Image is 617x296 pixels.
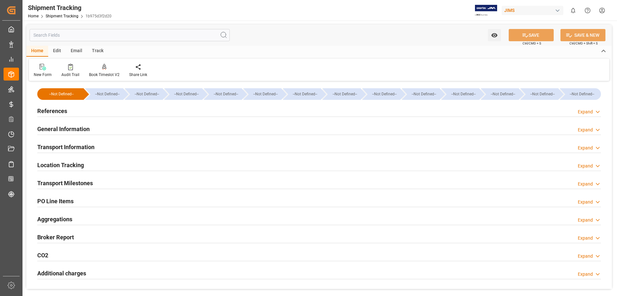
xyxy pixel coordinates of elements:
div: Expand [578,109,593,115]
div: JIMS [502,6,563,15]
div: --Not Defined-- [520,88,558,100]
div: --Not Defined-- [441,88,479,100]
div: Expand [578,271,593,278]
span: Ctrl/CMD + Shift + S [569,41,598,46]
button: JIMS [502,4,566,16]
div: Expand [578,181,593,187]
div: --Not Defined-- [362,88,400,100]
div: --Not Defined-- [448,88,479,100]
div: --Not Defined-- [283,88,321,100]
div: Edit [48,46,66,57]
h2: Broker Report [37,233,74,242]
div: --Not Defined-- [481,88,519,100]
input: Search Fields [30,29,230,41]
div: --Not Defined-- [92,88,123,100]
button: SAVE [509,29,554,41]
div: New Form [34,72,52,78]
h2: Additional charges [37,269,86,278]
h2: PO Line Items [37,197,74,205]
h2: Location Tracking [37,161,84,169]
div: --Not Defined-- [243,88,281,100]
div: Email [66,46,87,57]
div: --Not Defined-- [487,88,519,100]
a: Shipment Tracking [46,14,78,18]
div: --Not Defined-- [527,88,558,100]
div: --Not Defined-- [402,88,440,100]
button: open menu [488,29,501,41]
h2: CO2 [37,251,48,260]
button: SAVE & NEW [560,29,605,41]
div: --Not Defined-- [329,88,360,100]
div: Book Timeslot V2 [89,72,120,78]
div: Expand [578,163,593,169]
div: Audit Trail [61,72,79,78]
div: --Not Defined-- [210,88,242,100]
div: Expand [578,235,593,242]
div: --Not Defined-- [164,88,202,100]
div: --Not Defined-- [204,88,242,100]
div: --Not Defined-- [289,88,321,100]
span: Ctrl/CMD + S [523,41,541,46]
button: Help Center [580,3,595,18]
h2: References [37,107,67,115]
h2: General Information [37,125,90,133]
div: --Not Defined-- [125,88,163,100]
div: Share Link [129,72,147,78]
div: --Not Defined-- [322,88,360,100]
h2: Aggregations [37,215,72,224]
button: show 0 new notifications [566,3,580,18]
div: Home [26,46,48,57]
img: Exertis%20JAM%20-%20Email%20Logo.jpg_1722504956.jpg [475,5,497,16]
div: --Not Defined-- [85,88,123,100]
a: Home [28,14,39,18]
h2: Transport Milestones [37,179,93,187]
div: --Not Defined-- [408,88,440,100]
div: --Not Defined-- [44,88,79,100]
div: Expand [578,127,593,133]
div: Expand [578,217,593,224]
div: Expand [578,199,593,205]
div: Track [87,46,108,57]
div: Shipment Tracking [28,3,112,13]
div: --Not Defined-- [131,88,163,100]
div: --Not Defined-- [566,88,598,100]
div: --Not Defined-- [250,88,281,100]
div: Expand [578,253,593,260]
div: --Not Defined-- [560,88,601,100]
h2: Transport Information [37,143,94,151]
div: --Not Defined-- [369,88,400,100]
div: --Not Defined-- [171,88,202,100]
div: --Not Defined-- [37,88,84,100]
div: Expand [578,145,593,151]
